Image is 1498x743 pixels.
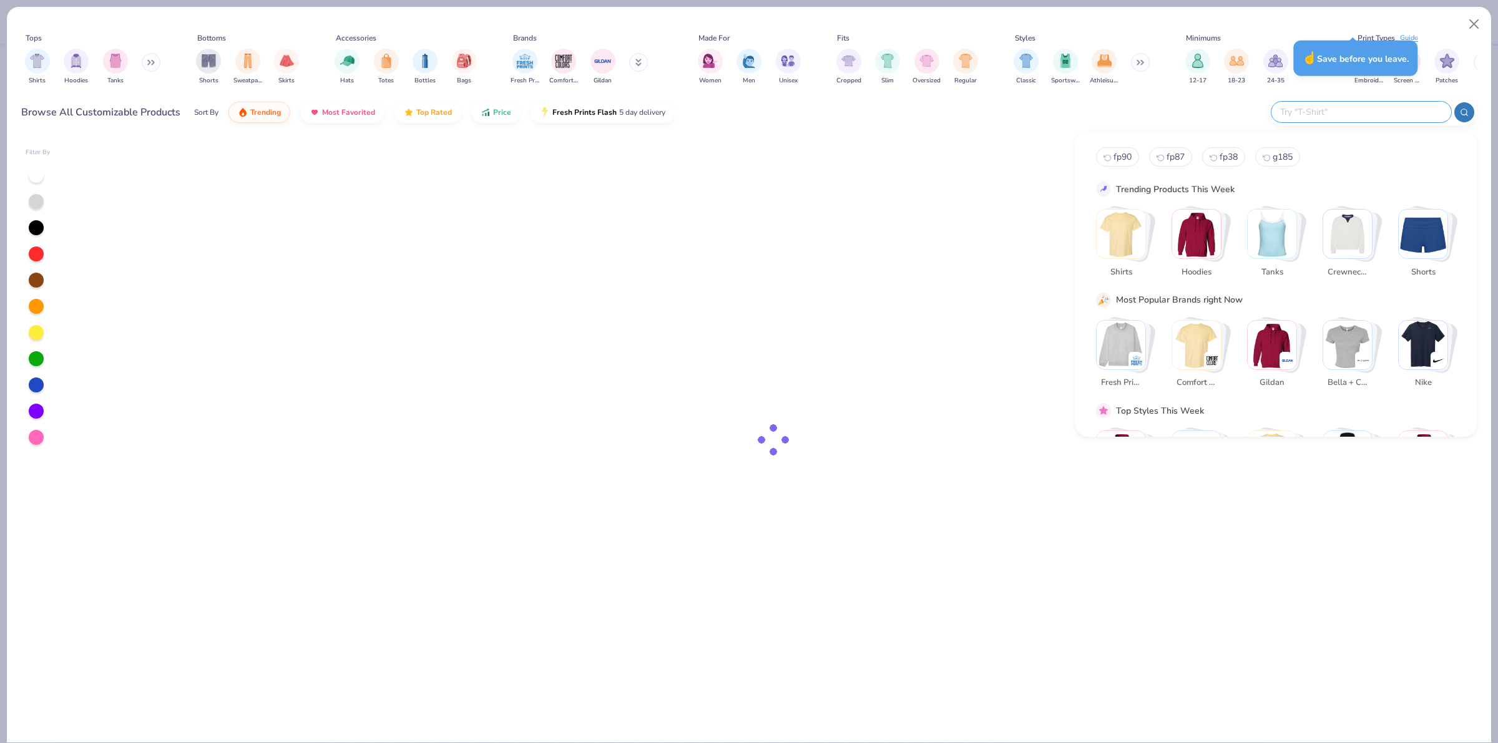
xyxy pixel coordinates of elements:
[1328,266,1368,279] span: Crewnecks
[776,49,801,85] div: filter for Unisex
[1273,151,1293,163] span: g185
[374,49,399,85] div: filter for Totes
[1399,210,1447,258] img: Shorts
[1051,76,1080,85] span: Sportswear
[742,54,756,68] img: Men Image
[511,49,539,85] button: filter button
[1403,266,1444,279] span: Shorts
[1189,76,1207,85] span: 12-17
[549,49,578,85] div: filter for Comfort Colors
[457,54,471,68] img: Bags Image
[1202,147,1245,167] button: fp382
[233,49,262,85] button: filter button
[1263,49,1288,85] div: filter for 24-35
[1220,151,1238,163] span: fp38
[516,52,534,70] img: Fresh Prints Image
[1101,266,1142,279] span: Shirts
[1230,54,1244,68] img: 18-23 Image
[1433,354,1446,367] img: Nike
[250,107,281,117] span: Trending
[1177,377,1217,389] span: Comfort Colors
[779,76,798,85] span: Unisex
[1399,431,1447,480] img: Casual
[103,49,128,85] button: filter button
[836,76,861,85] span: Cropped
[274,49,299,85] button: filter button
[107,76,124,85] span: Tanks
[64,76,88,85] span: Hoodies
[233,76,262,85] span: Sweatpants
[228,102,290,123] button: Trending
[590,49,615,85] button: filter button
[1462,12,1486,36] button: Close
[1090,49,1119,85] div: filter for Athleisure
[1323,430,1380,505] button: Stack Card Button Preppy
[1131,354,1143,367] img: Fresh Prints
[1398,320,1456,394] button: Stack Card Button Nike
[194,107,218,118] div: Sort By
[1051,49,1080,85] button: filter button
[196,49,221,85] button: filter button
[278,76,295,85] span: Skirts
[1098,183,1109,195] img: trend_line.gif
[953,49,978,85] button: filter button
[1101,377,1142,389] span: Fresh Prints
[1014,49,1039,85] div: filter for Classic
[300,102,384,123] button: Most Favorited
[103,49,128,85] div: filter for Tanks
[1172,321,1221,369] img: Comfort Colors
[1247,430,1305,505] button: Stack Card Button Athleisure
[619,105,665,120] span: 5 day delivery
[1051,49,1080,85] div: filter for Sportswear
[698,49,723,85] button: filter button
[1224,49,1249,85] div: filter for 18-23
[1279,105,1442,119] input: Try "T-Shirt"
[1185,49,1210,85] div: filter for 12-17
[64,49,89,85] div: filter for Hoodies
[875,49,900,85] button: filter button
[1248,210,1296,258] img: Tanks
[1096,209,1153,283] button: Stack Card Button Shirts
[1398,430,1456,505] button: Stack Card Button Casual
[394,102,461,123] button: Top Rated
[531,102,675,123] button: Fresh Prints Flash5 day delivery
[1116,404,1204,417] div: Top Styles This Week
[1328,377,1368,389] span: Bella + Canvas
[698,32,730,44] div: Made For
[1097,431,1145,480] img: Classic
[776,49,801,85] button: filter button
[1323,431,1372,480] img: Preppy
[590,49,615,85] div: filter for Gildan
[452,49,477,85] button: filter button
[1358,354,1370,367] img: Bella + Canvas
[1019,54,1034,68] img: Classic Image
[1268,54,1283,68] img: 24-35 Image
[1090,49,1119,85] button: filter button
[199,76,218,85] span: Shorts
[1267,76,1285,85] span: 24-35
[1323,210,1372,258] img: Crewnecks
[1096,320,1153,394] button: Stack Card Button Fresh Prints
[274,49,299,85] div: filter for Skirts
[594,52,612,70] img: Gildan Image
[954,76,977,85] span: Regular
[703,54,717,68] img: Women Image
[1172,430,1229,505] button: Stack Card Button Sportswear
[413,49,438,85] div: filter for Bottles
[241,54,255,68] img: Sweatpants Image
[1323,320,1380,394] button: Stack Card Button Bella + Canvas
[511,49,539,85] div: filter for Fresh Prints
[1172,431,1221,480] img: Sportswear
[919,54,934,68] img: Oversized Image
[1097,321,1145,369] img: Fresh Prints
[197,32,226,44] div: Bottoms
[1015,32,1035,44] div: Styles
[1323,209,1380,283] button: Stack Card Button Crewnecks
[310,107,320,117] img: most_fav.gif
[379,54,393,68] img: Totes Image
[1354,76,1383,85] span: Embroidery
[1440,54,1454,68] img: Patches Image
[1097,54,1112,68] img: Athleisure Image
[414,76,436,85] span: Bottles
[418,54,432,68] img: Bottles Image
